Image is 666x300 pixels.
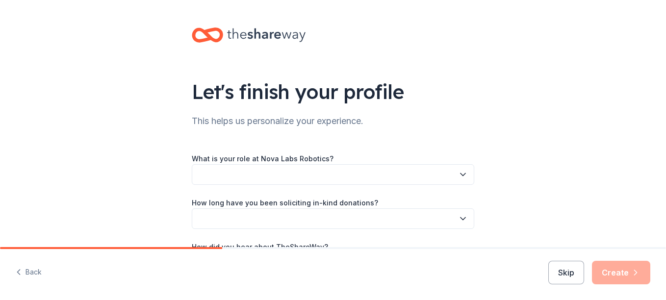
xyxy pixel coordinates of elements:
label: How long have you been soliciting in-kind donations? [192,198,378,208]
label: How did you hear about TheShareWay? [192,242,328,252]
button: Skip [548,261,584,284]
div: This helps us personalize your experience. [192,113,474,129]
button: Back [16,262,42,283]
label: What is your role at Nova Labs Robotics? [192,154,333,164]
div: Let's finish your profile [192,78,474,105]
